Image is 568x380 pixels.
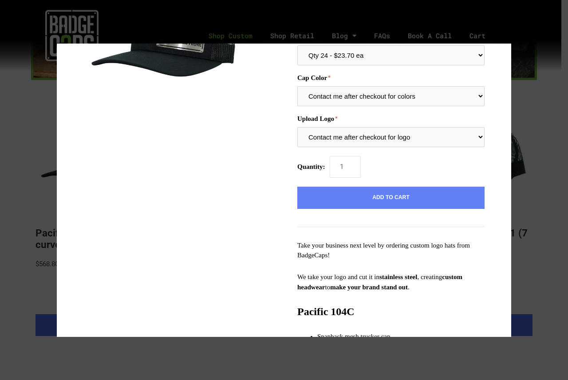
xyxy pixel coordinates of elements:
[379,273,417,280] strong: stainless steel
[297,272,485,292] p: We take your logo and cut it in , creating to .
[297,74,485,82] label: Cap Color
[297,187,485,209] button: Add to Cart
[297,163,325,170] span: Quantity:
[330,284,408,291] strong: make your brand stand out
[297,306,355,317] strong: Pacific 104C
[297,240,485,260] p: Take your business next level by ordering custom logo hats from BadgeCaps!
[297,115,485,123] label: Upload Logo
[317,332,485,342] li: Snapback mesh trucker cap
